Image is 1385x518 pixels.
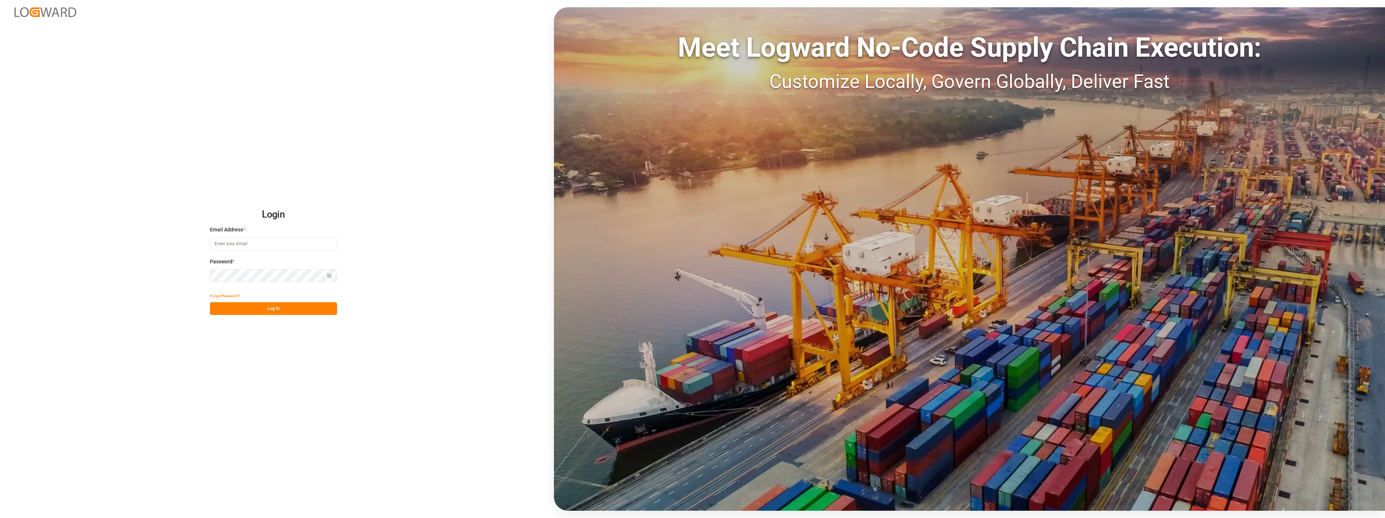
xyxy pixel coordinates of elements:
button: Log In [210,302,337,315]
button: Forgot Password? [210,290,240,302]
span: Password [210,258,232,266]
h2: Login [210,203,337,226]
img: Logward_new_orange.png [15,7,76,17]
span: Email Address [210,226,243,234]
div: Customize Locally, Govern Globally, Deliver Fast [554,68,1385,96]
div: Meet Logward No-Code Supply Chain Execution: [554,27,1385,68]
input: Enter your email [210,238,337,250]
